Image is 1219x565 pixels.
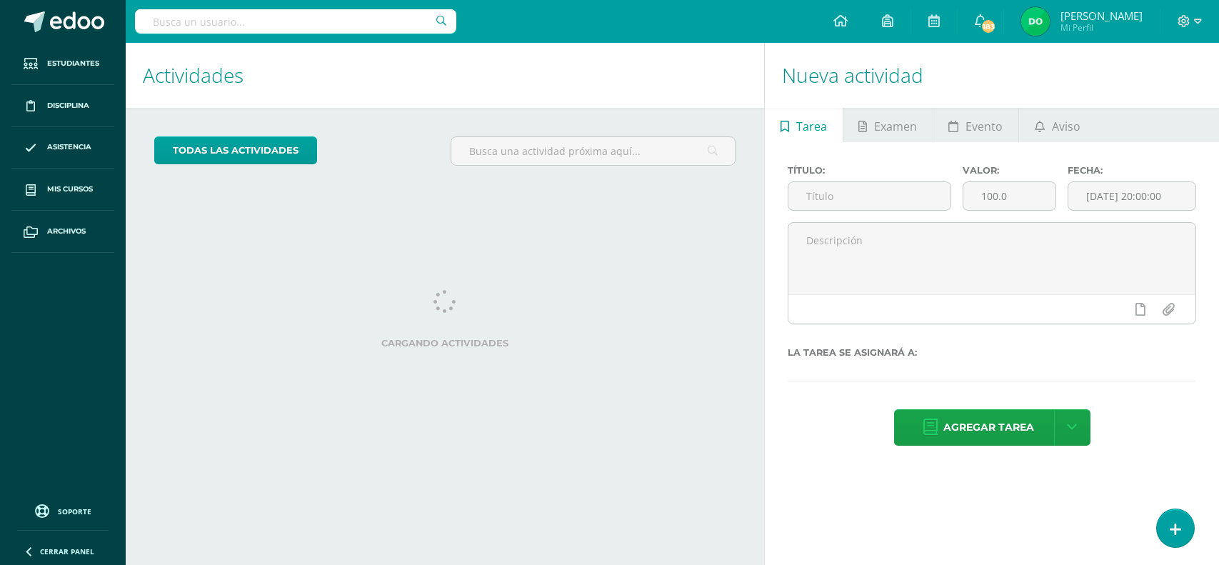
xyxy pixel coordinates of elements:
a: Examen [843,108,933,142]
span: Tarea [796,109,827,144]
h1: Actividades [143,43,747,108]
img: 832e9e74216818982fa3af6e32aa3651.png [1021,7,1050,36]
a: Mis cursos [11,169,114,211]
span: [PERSON_NAME] [1060,9,1143,23]
label: Título: [788,165,951,176]
input: Busca un usuario... [135,9,456,34]
label: Fecha: [1068,165,1196,176]
input: Fecha de entrega [1068,182,1195,210]
h1: Nueva actividad [782,43,1202,108]
a: Asistencia [11,127,114,169]
a: Soporte [17,501,109,520]
span: Mis cursos [47,184,93,195]
span: 183 [980,19,996,34]
span: Agregar tarea [943,410,1034,445]
a: Estudiantes [11,43,114,85]
input: Título [788,182,950,210]
label: La tarea se asignará a: [788,347,1196,358]
span: Aviso [1052,109,1080,144]
label: Valor: [963,165,1056,176]
a: Evento [933,108,1018,142]
a: Disciplina [11,85,114,127]
span: Archivos [47,226,86,237]
span: Disciplina [47,100,89,111]
input: Puntos máximos [963,182,1055,210]
label: Cargando actividades [154,338,736,349]
a: Aviso [1019,108,1095,142]
a: todas las Actividades [154,136,317,164]
a: Tarea [765,108,842,142]
span: Examen [874,109,917,144]
a: Archivos [11,211,114,253]
input: Busca una actividad próxima aquí... [451,137,735,165]
span: Estudiantes [47,58,99,69]
span: Cerrar panel [40,546,94,556]
span: Mi Perfil [1060,21,1143,34]
span: Soporte [58,506,91,516]
span: Evento [965,109,1003,144]
span: Asistencia [47,141,91,153]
